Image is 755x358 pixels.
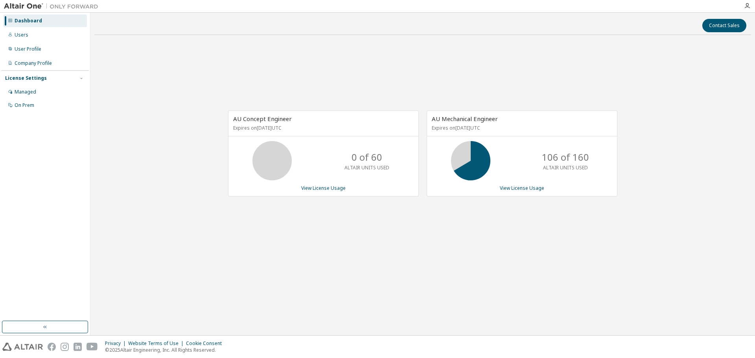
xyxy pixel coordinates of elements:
a: View License Usage [301,185,346,191]
a: View License Usage [500,185,544,191]
p: 106 of 160 [542,151,589,164]
img: facebook.svg [48,343,56,351]
img: instagram.svg [61,343,69,351]
img: Altair One [4,2,102,10]
div: Dashboard [15,18,42,24]
span: AU Mechanical Engineer [432,115,498,123]
p: ALTAIR UNITS USED [344,164,389,171]
div: User Profile [15,46,41,52]
div: Privacy [105,340,128,347]
img: linkedin.svg [74,343,82,351]
img: altair_logo.svg [2,343,43,351]
p: Expires on [DATE] UTC [233,125,412,131]
button: Contact Sales [702,19,746,32]
p: Expires on [DATE] UTC [432,125,610,131]
span: AU Concept Engineer [233,115,292,123]
div: Users [15,32,28,38]
div: Website Terms of Use [128,340,186,347]
p: 0 of 60 [352,151,382,164]
div: On Prem [15,102,34,108]
p: © 2025 Altair Engineering, Inc. All Rights Reserved. [105,347,226,353]
img: youtube.svg [87,343,98,351]
div: Company Profile [15,60,52,66]
div: Managed [15,89,36,95]
div: Cookie Consent [186,340,226,347]
p: ALTAIR UNITS USED [543,164,588,171]
div: License Settings [5,75,47,81]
